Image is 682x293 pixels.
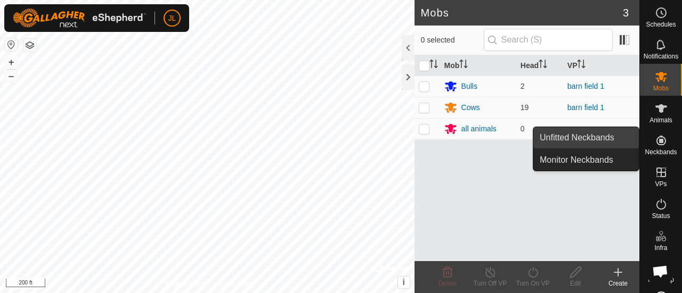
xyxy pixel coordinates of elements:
div: Edit [554,279,597,288]
span: JL [168,13,176,24]
div: all animals [461,123,497,135]
a: Privacy Policy [165,279,205,289]
span: Heatmap [648,277,674,283]
a: Monitor Neckbands [533,149,639,171]
button: – [5,70,18,82]
p-sorticon: Activate to sort [459,61,468,70]
button: i [398,277,410,288]
img: Gallagher Logo [13,9,146,28]
h2: Mobs [421,6,623,19]
p-sorticon: Activate to sort [429,61,438,70]
p-sorticon: Activate to sort [577,61,586,70]
div: Bulls [461,81,477,92]
span: i [402,278,404,287]
span: Animals [649,117,672,123]
th: Head [516,55,563,76]
span: 19 [521,103,529,112]
span: 2 [521,82,525,90]
a: barn field 1 [567,82,604,90]
div: Open chat [646,257,675,286]
span: 3 [623,5,629,21]
span: Unfitted Neckbands [540,131,614,144]
div: Turn On VP [511,279,554,288]
a: barn field 1 [567,103,604,112]
span: Notifications [644,53,678,60]
span: 0 [521,124,525,133]
span: 0 selected [421,35,484,46]
th: Mob [440,55,516,76]
button: Reset Map [5,38,18,51]
th: VP [563,55,639,76]
a: Contact Us [217,279,249,289]
div: Create [597,279,639,288]
span: Status [652,213,670,219]
button: Map Layers [23,39,36,52]
div: Turn Off VP [469,279,511,288]
span: Monitor Neckbands [540,154,613,166]
p-sorticon: Activate to sort [539,61,547,70]
span: Mobs [653,85,669,91]
td: - [563,118,639,139]
input: Search (S) [484,29,613,51]
div: Cows [461,102,480,113]
button: + [5,56,18,69]
span: Schedules [646,21,676,28]
span: Delete [439,280,457,287]
span: Infra [654,245,667,251]
span: Neckbands [645,149,677,155]
span: VPs [655,181,667,187]
a: Unfitted Neckbands [533,127,639,148]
